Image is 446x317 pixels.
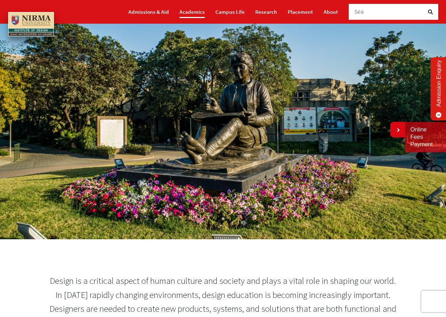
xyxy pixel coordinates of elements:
[288,6,313,18] a: Placement
[354,8,364,16] span: Sea
[215,6,245,18] a: Campus Life
[410,126,441,148] a: Online Fees Payment
[179,6,205,18] a: Academics
[255,6,277,18] a: Research
[8,12,54,36] img: main_logo
[128,6,169,18] a: Admissions & Aid
[324,6,338,18] a: About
